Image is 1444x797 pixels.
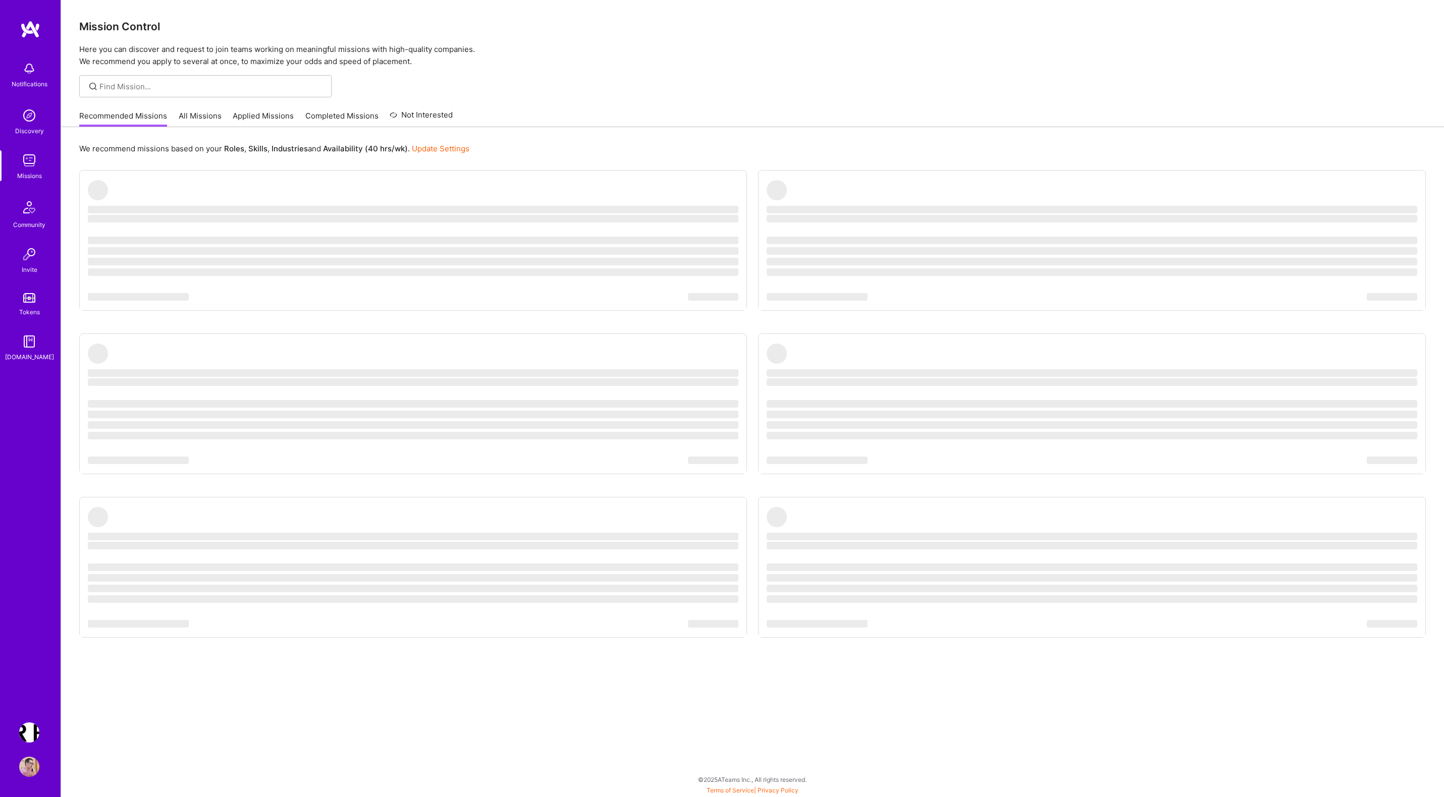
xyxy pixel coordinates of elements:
a: Not Interested [390,109,453,127]
img: guide book [19,331,39,352]
img: tokens [23,293,35,303]
img: Community [17,195,41,219]
div: © 2025 ATeams Inc., All rights reserved. [61,767,1444,792]
span: | [707,786,798,794]
img: logo [20,20,40,38]
img: Terr.ai: Building an Innovative Real Estate Platform [19,722,39,743]
div: Invite [22,264,37,275]
img: teamwork [19,150,39,170]
b: Industries [272,144,308,153]
i: icon SearchGrey [87,81,99,92]
h3: Mission Control [79,20,1426,33]
div: Discovery [15,126,44,136]
a: User Avatar [17,757,42,777]
a: Applied Missions [233,110,294,127]
p: Here you can discover and request to join teams working on meaningful missions with high-quality ... [79,43,1426,68]
div: Tokens [19,307,40,317]
a: Terms of Service [707,786,754,794]
p: We recommend missions based on your , , and . [79,143,469,154]
img: Invite [19,244,39,264]
a: Recommended Missions [79,110,167,127]
img: discovery [19,105,39,126]
div: Community [13,219,45,230]
a: Update Settings [412,144,469,153]
b: Availability (40 hrs/wk) [323,144,408,153]
div: Notifications [12,79,47,89]
div: [DOMAIN_NAME] [5,352,54,362]
a: Privacy Policy [758,786,798,794]
img: bell [19,59,39,79]
a: All Missions [179,110,222,127]
a: Completed Missions [305,110,379,127]
a: Terr.ai: Building an Innovative Real Estate Platform [17,722,42,743]
b: Skills [248,144,268,153]
div: Missions [17,170,42,181]
input: Find Mission... [99,81,324,92]
b: Roles [224,144,244,153]
img: User Avatar [19,757,39,777]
